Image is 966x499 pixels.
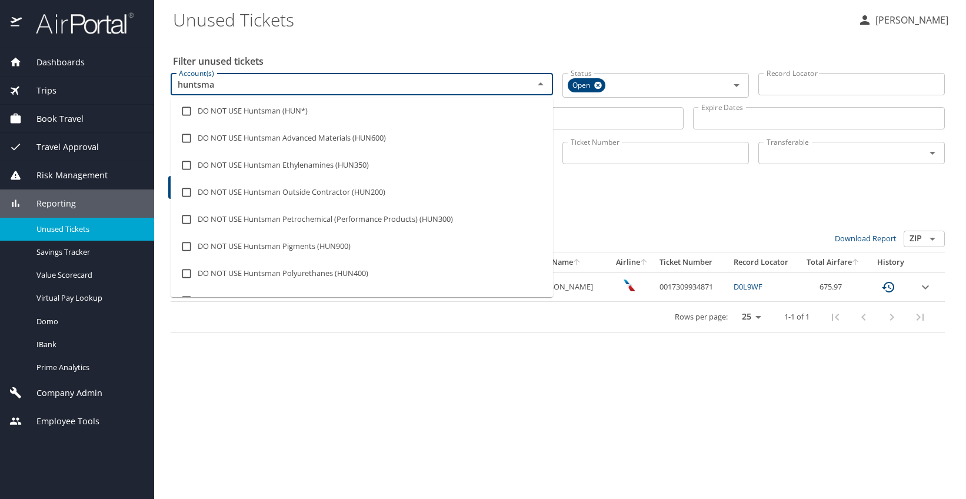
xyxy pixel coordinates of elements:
[918,280,932,294] button: expand row
[568,79,597,92] span: Open
[171,233,553,260] li: DO NOT USE Huntsman Pigments (HUN900)
[22,84,56,97] span: Trips
[734,281,762,292] a: D0L9WF
[728,77,745,94] button: Open
[640,259,648,267] button: sort
[23,12,134,35] img: airportal-logo.png
[22,141,99,154] span: Travel Approval
[529,252,609,272] th: First Name
[168,176,207,199] button: Filter
[872,13,948,27] p: [PERSON_NAME]
[655,252,729,272] th: Ticket Number
[835,233,897,244] a: Download Report
[171,252,945,333] table: custom pagination table
[36,292,140,304] span: Virtual Pay Lookup
[22,56,85,69] span: Dashboards
[868,252,914,272] th: History
[36,339,140,350] span: IBank
[924,145,941,161] button: Open
[171,260,553,287] li: DO NOT USE Huntsman Polyurethanes (HUN400)
[573,259,581,267] button: sort
[171,210,945,231] h3: 1 Results
[22,387,102,400] span: Company Admin
[171,179,553,206] li: DO NOT USE Huntsman Outside Contractor (HUN200)
[22,112,84,125] span: Book Travel
[171,98,553,125] li: DO NOT USE Huntsman (HUN*)
[36,362,140,373] span: Prime Analytics
[529,272,609,301] td: [PERSON_NAME]
[784,313,810,321] p: 1-1 of 1
[655,272,729,301] td: 0017309934871
[624,280,635,291] img: American Airlines
[852,259,860,267] button: sort
[532,76,549,92] button: Close
[729,252,799,272] th: Record Locator
[171,125,553,152] li: DO NOT USE Huntsman Advanced Materials (HUN600)
[732,308,765,326] select: rows per page
[675,313,728,321] p: Rows per page:
[799,272,868,301] td: 675.97
[36,316,140,327] span: Domo
[609,252,655,272] th: Airline
[22,169,108,182] span: Risk Management
[36,247,140,258] span: Savings Tracker
[924,231,941,247] button: Open
[799,252,868,272] th: Total Airfare
[36,224,140,235] span: Unused Tickets
[853,9,953,31] button: [PERSON_NAME]
[171,287,553,314] li: DO NOT USE Huntsman Propylene Oxide (HUN250)
[173,52,947,71] h2: Filter unused tickets
[36,270,140,281] span: Value Scorecard
[22,415,99,428] span: Employee Tools
[171,206,553,233] li: DO NOT USE Huntsman Petrochemical (Performance Products) (HUN300)
[173,1,848,38] h1: Unused Tickets
[22,197,76,210] span: Reporting
[11,12,23,35] img: icon-airportal.png
[568,78,605,92] div: Open
[171,152,553,179] li: DO NOT USE Huntsman Ethylenamines (HUN350)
